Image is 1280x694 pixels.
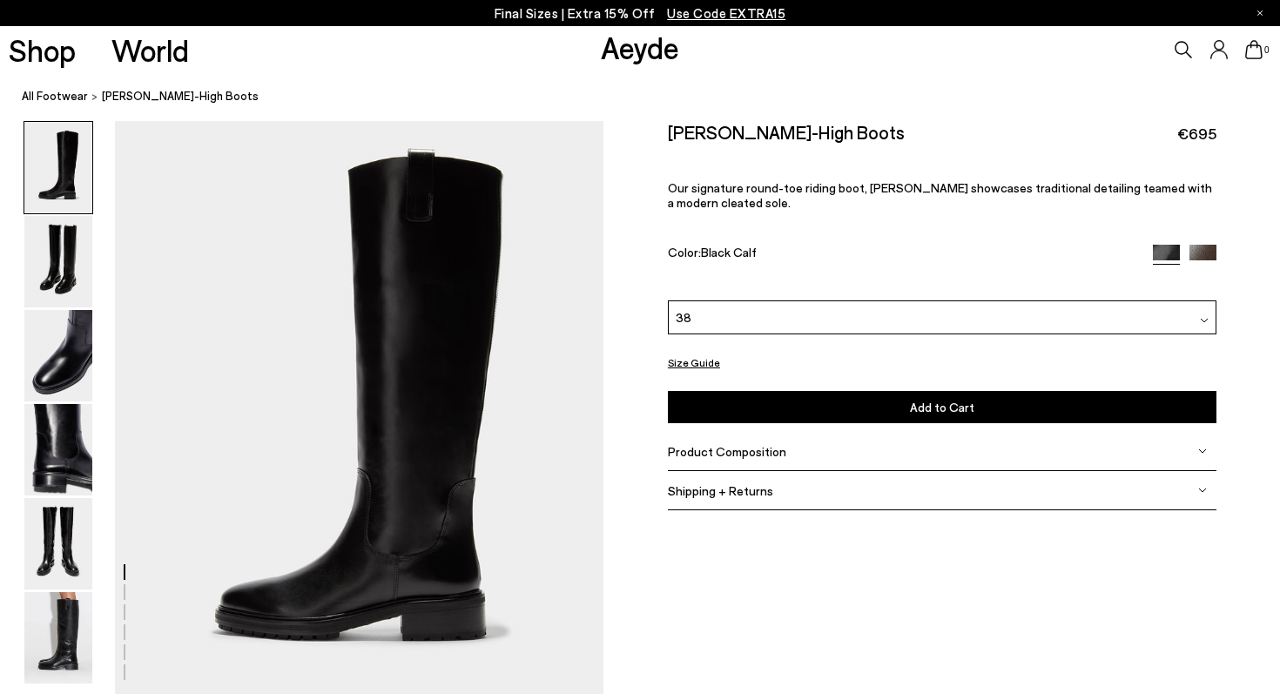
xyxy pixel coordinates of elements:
[668,391,1216,423] button: Add to Cart
[1177,123,1216,145] span: €695
[1198,447,1207,455] img: svg%3E
[668,352,720,374] button: Size Guide
[668,121,905,143] h2: [PERSON_NAME]-High Boots
[1263,45,1271,55] span: 0
[24,592,92,684] img: Henry Knee-High Boots - Image 6
[9,35,76,65] a: Shop
[676,308,691,327] span: 38
[24,404,92,495] img: Henry Knee-High Boots - Image 4
[24,122,92,213] img: Henry Knee-High Boots - Image 1
[668,245,1135,265] div: Color:
[668,180,1216,210] p: Our signature round-toe riding boot, [PERSON_NAME] showcases traditional detailing teamed with a ...
[495,3,786,24] p: Final Sizes | Extra 15% Off
[668,483,773,498] span: Shipping + Returns
[1200,316,1209,325] img: svg%3E
[102,87,259,105] span: [PERSON_NAME]-High Boots
[24,310,92,401] img: Henry Knee-High Boots - Image 3
[111,35,189,65] a: World
[701,245,757,259] span: Black Calf
[24,498,92,590] img: Henry Knee-High Boots - Image 5
[1245,40,1263,59] a: 0
[668,444,786,459] span: Product Composition
[22,87,88,105] a: All Footwear
[910,400,974,414] span: Add to Cart
[667,5,785,21] span: Navigate to /collections/ss25-final-sizes
[24,216,92,307] img: Henry Knee-High Boots - Image 2
[601,29,679,65] a: Aeyde
[1198,486,1207,495] img: svg%3E
[22,73,1280,121] nav: breadcrumb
